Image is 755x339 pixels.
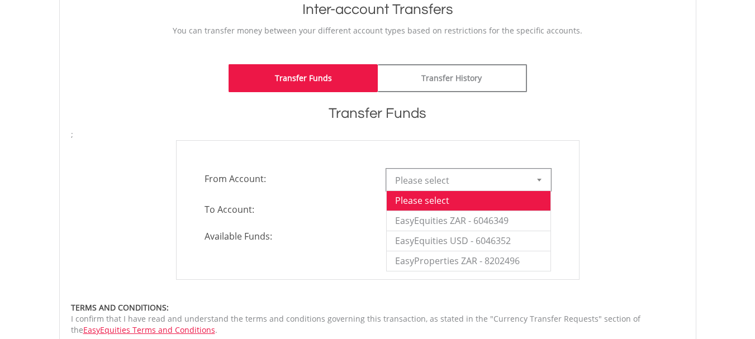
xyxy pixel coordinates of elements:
h1: Transfer Funds [71,103,685,123]
li: EasyEquities USD - 6046352 [387,231,550,251]
span: Available Funds: [196,230,378,243]
li: Please select [387,190,550,211]
li: EasyEquities ZAR - 6046349 [387,211,550,231]
a: EasyEquities Terms and Conditions [83,324,215,335]
div: I confirm that I have read and understand the terms and conditions governing this transaction, as... [71,302,685,336]
a: Transfer History [378,64,527,92]
p: You can transfer money between your different account types based on restrictions for the specifi... [71,25,685,36]
div: TERMS AND CONDITIONS: [71,302,685,313]
a: Transfer Funds [229,64,378,92]
li: EasyProperties ZAR - 8202496 [387,251,550,271]
span: From Account: [196,169,378,189]
span: To Account: [196,199,378,219]
span: Please select [395,169,525,192]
